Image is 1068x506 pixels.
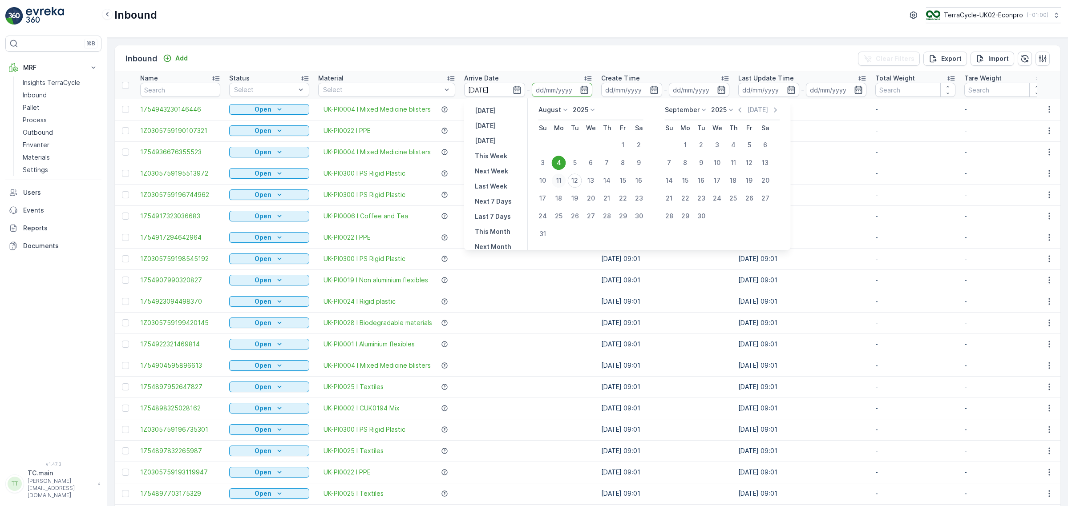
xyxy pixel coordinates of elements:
[19,164,101,176] a: Settings
[734,333,871,355] td: [DATE] 09:01
[122,383,129,390] div: Toggle Row Selected
[616,191,630,205] div: 22
[140,74,158,83] p: Name
[710,173,724,188] div: 17
[324,212,408,221] a: UK-PI0006 I Coffee and Tea
[5,7,23,25] img: logo
[926,7,1061,23] button: TerraCycle-UK02-Econpro(+01:00)
[471,181,511,192] button: Last Week
[944,11,1023,20] p: TerraCycle-UK02-Econpro
[734,120,871,141] td: [DATE] 09:01
[734,398,871,419] td: [DATE] 09:01
[229,211,309,221] button: Open
[597,462,734,483] td: [DATE] 09:01
[324,233,371,242] a: UK-PI0022 I PPE
[324,489,384,498] a: UK-PI0025 I Textiles
[122,341,129,348] div: Toggle Row Selected
[475,121,496,130] p: [DATE]
[140,148,220,157] a: 1754936676355523
[255,361,271,370] p: Open
[552,173,566,188] div: 11
[742,173,756,188] div: 19
[324,276,428,285] a: UK-PI0019 I Non aluminium flexibles
[324,404,400,413] span: UK-PI0002 I CUK0194 Mix
[255,190,271,199] p: Open
[471,196,515,207] button: Next 7 Days
[229,168,309,179] button: Open
[122,362,129,369] div: Toggle Row Selected
[140,446,220,455] span: 1754897832265987
[536,209,550,223] div: 24
[229,189,309,200] button: Open
[19,139,101,151] a: Envanter
[140,105,220,114] a: 1754943230146446
[734,462,871,483] td: [DATE] 09:01
[324,382,384,391] a: UK-PI0025 I Textiles
[140,382,220,391] span: 1754897952647827
[5,59,101,76] button: MRF
[464,74,499,83] p: Arrive Date
[229,232,309,243] button: Open
[471,151,511,161] button: This Week
[19,114,101,126] a: Process
[597,440,734,462] td: [DATE] 09:01
[600,209,614,223] div: 28
[324,318,432,327] span: UK-PI0028 I Biodegradable materials
[471,136,499,146] button: Tomorrow
[5,237,101,255] a: Documents
[255,105,271,114] p: Open
[122,319,129,326] div: Toggle Row Selected
[597,376,734,398] td: [DATE] 09:01
[140,361,220,370] span: 1754904595896613
[255,489,271,498] p: Open
[475,167,508,176] p: Next Week
[584,209,598,223] div: 27
[536,173,550,188] div: 10
[255,446,271,455] p: Open
[324,468,371,477] a: UK-PI0022 I PPE
[536,227,550,241] div: 31
[471,120,499,131] button: Today
[678,209,692,223] div: 29
[140,340,220,349] a: 1754922321469814
[122,127,129,134] div: Toggle Row Selected
[229,317,309,328] button: Open
[616,156,630,170] div: 8
[324,340,415,349] span: UK-PI0001 I Aluminium flexibles
[324,148,431,157] a: UK-PI0004 I Mixed Medicine blisters
[662,156,676,170] div: 7
[114,8,157,22] p: Inbound
[758,156,773,170] div: 13
[255,318,271,327] p: Open
[324,297,396,306] span: UK-PI0024 I Rigid plastic
[255,148,271,157] p: Open
[600,156,614,170] div: 7
[632,156,646,170] div: 9
[140,169,220,178] a: 1Z0305759195513972
[255,212,271,221] p: Open
[875,83,955,97] input: Search
[140,297,220,306] a: 1754923094498370
[876,54,914,63] p: Clear Filters
[140,254,220,263] a: 1Z0305759198545192
[742,191,756,205] div: 26
[255,233,271,242] p: Open
[8,477,22,491] div: TT
[678,173,692,188] div: 15
[122,191,129,198] div: Toggle Row Selected
[255,169,271,178] p: Open
[140,126,220,135] a: 1Z0305759190107321
[742,156,756,170] div: 12
[678,138,692,152] div: 1
[597,312,734,333] td: [DATE] 09:01
[471,105,499,116] button: Yesterday
[758,138,773,152] div: 6
[734,312,871,333] td: [DATE] 09:01
[23,91,47,100] p: Inbound
[5,184,101,201] a: Users
[140,425,220,434] span: 1Z0305759196735301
